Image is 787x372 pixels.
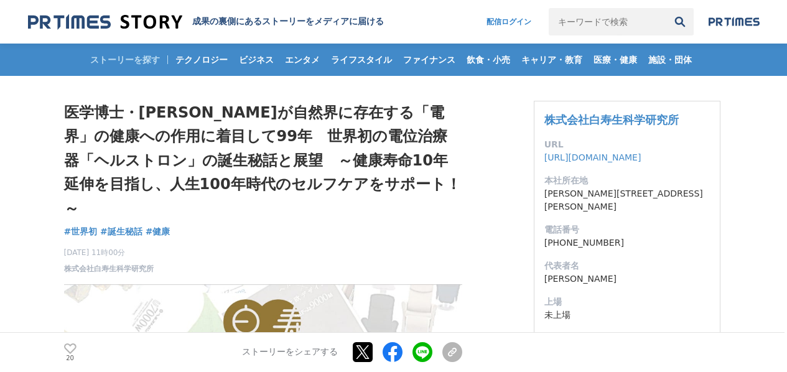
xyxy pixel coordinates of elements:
span: #世界初 [64,226,98,237]
input: キーワードで検索 [549,8,666,35]
span: エンタメ [280,54,325,65]
a: 飲食・小売 [462,44,515,76]
dt: 代表者名 [544,259,710,272]
dt: URL [544,138,710,151]
span: ファイナンス [398,54,460,65]
dd: [PERSON_NAME] [544,272,710,286]
dd: [PERSON_NAME][STREET_ADDRESS][PERSON_NAME] [544,187,710,213]
span: 施設・団体 [643,54,697,65]
dt: 上場 [544,295,710,309]
a: ライフスタイル [326,44,397,76]
a: 施設・団体 [643,44,697,76]
p: ストーリーをシェアする [242,347,338,358]
h2: 成果の裏側にあるストーリーをメディアに届ける [192,16,384,27]
dt: 本社所在地 [544,174,710,187]
span: 飲食・小売 [462,54,515,65]
span: ライフスタイル [326,54,397,65]
button: 検索 [666,8,694,35]
a: 医療・健康 [589,44,642,76]
a: エンタメ [280,44,325,76]
dt: 電話番号 [544,223,710,236]
a: #世界初 [64,225,98,238]
a: 配信ログイン [474,8,544,35]
h1: 医学博士・[PERSON_NAME]が自然界に存在する「電界」の健康への作用に着目して99年 世界初の電位治療器「ヘルストロン」の誕生秘話と展望 ～健康寿命10年延伸を目指し、人生100年時代の... [64,101,462,220]
p: 20 [64,355,77,361]
span: ビジネス [234,54,279,65]
span: キャリア・教育 [516,54,587,65]
span: [DATE] 11時00分 [64,247,154,258]
span: 医療・健康 [589,54,642,65]
a: テクノロジー [170,44,233,76]
dd: [PHONE_NUMBER] [544,236,710,249]
span: #健康 [146,226,170,237]
a: ビジネス [234,44,279,76]
a: [URL][DOMAIN_NAME] [544,152,641,162]
img: prtimes [709,17,760,27]
a: 株式会社白寿生科学研究所 [64,263,154,274]
dt: 資本金 [544,332,710,345]
a: 成果の裏側にあるストーリーをメディアに届ける 成果の裏側にあるストーリーをメディアに届ける [28,14,384,30]
span: #誕生秘話 [100,226,142,237]
a: キャリア・教育 [516,44,587,76]
a: #健康 [146,225,170,238]
a: 株式会社白寿生科学研究所 [544,113,679,126]
dd: 未上場 [544,309,710,322]
a: ファイナンス [398,44,460,76]
img: 成果の裏側にあるストーリーをメディアに届ける [28,14,182,30]
span: テクノロジー [170,54,233,65]
a: #誕生秘話 [100,225,142,238]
